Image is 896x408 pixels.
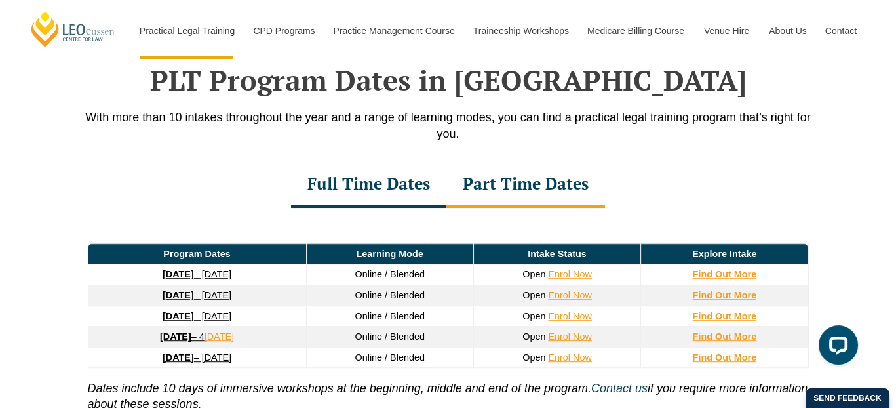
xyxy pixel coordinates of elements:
[694,3,759,59] a: Venue Hire
[693,331,757,342] a: Find Out More
[163,311,231,321] a: [DATE]– [DATE]
[446,162,605,208] div: Part Time Dates
[160,331,205,342] a: [DATE]– 4
[355,311,424,321] span: Online / Blended
[473,243,640,264] td: Intake Status
[641,243,808,264] td: Explore Intake
[548,311,591,321] a: Enrol Now
[324,3,463,59] a: Practice Management Course
[693,290,757,300] a: Find Out More
[759,3,815,59] a: About Us
[355,290,424,300] span: Online / Blended
[522,290,545,300] span: Open
[548,352,591,363] a: Enrol Now
[163,352,231,363] a: [DATE]– [DATE]
[548,290,591,300] a: Enrol Now
[522,331,545,342] span: Open
[355,269,424,279] span: Online / Blended
[163,311,194,321] strong: [DATE]
[693,311,757,321] a: Find Out More
[130,3,244,59] a: Practical Legal Training
[463,3,577,59] a: Traineeship Workshops
[693,269,757,279] a: Find Out More
[163,352,194,363] strong: [DATE]
[291,162,446,208] div: Full Time Dates
[591,382,648,395] a: Contact us
[693,352,757,363] a: Find Out More
[522,352,545,363] span: Open
[808,320,863,375] iframe: LiveChat chat widget
[75,110,822,142] p: With more than 10 intakes throughout the year and a range of learning modes, you can find a pract...
[577,3,694,59] a: Medicare Billing Course
[205,331,234,342] a: [DATE]
[522,269,545,279] span: Open
[163,290,194,300] strong: [DATE]
[163,290,231,300] a: [DATE]– [DATE]
[29,10,117,48] a: [PERSON_NAME] Centre for Law
[88,243,306,264] td: Program Dates
[522,311,545,321] span: Open
[75,64,822,96] h2: PLT Program Dates in [GEOGRAPHIC_DATA]
[548,331,591,342] a: Enrol Now
[355,331,424,342] span: Online / Blended
[243,3,323,59] a: CPD Programs
[160,331,191,342] strong: [DATE]
[306,243,473,264] td: Learning Mode
[163,269,194,279] strong: [DATE]
[815,3,867,59] a: Contact
[355,352,424,363] span: Online / Blended
[88,382,588,395] i: Dates include 10 days of immersive workshops at the beginning, middle and end of the program
[548,269,591,279] a: Enrol Now
[163,269,231,279] a: [DATE]– [DATE]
